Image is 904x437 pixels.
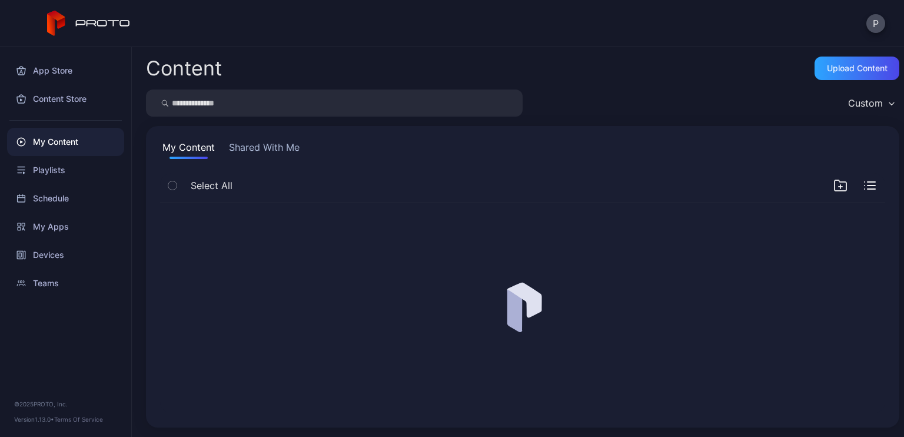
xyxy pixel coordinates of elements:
span: Version 1.13.0 • [14,416,54,423]
a: Content Store [7,85,124,113]
a: My Apps [7,213,124,241]
a: Schedule [7,184,124,213]
button: P [866,14,885,33]
div: Upload Content [827,64,888,73]
button: Upload Content [815,57,899,80]
a: Devices [7,241,124,269]
button: Custom [842,90,899,117]
a: My Content [7,128,124,156]
button: Shared With Me [227,140,302,159]
a: Playlists [7,156,124,184]
span: Select All [191,178,232,193]
a: Teams [7,269,124,297]
div: Content [146,58,222,78]
button: My Content [160,140,217,159]
a: App Store [7,57,124,85]
div: Custom [848,97,883,109]
div: © 2025 PROTO, Inc. [14,399,117,409]
a: Terms Of Service [54,416,103,423]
